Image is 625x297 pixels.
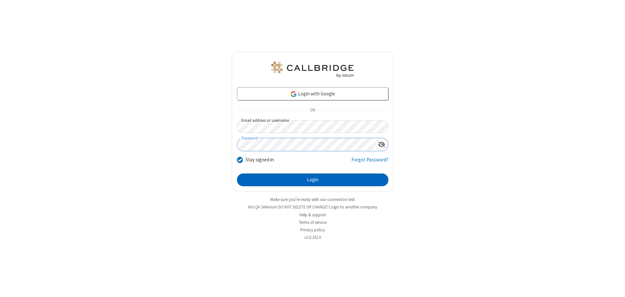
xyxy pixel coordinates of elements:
li: v2.6.352.6 [232,234,394,240]
img: QA Selenium DO NOT DELETE OR CHANGE [270,62,355,77]
img: google-icon.png [290,91,297,98]
a: Terms of service [299,220,327,225]
button: Login [237,173,388,187]
a: Privacy policy [300,227,325,233]
a: Help & support [299,212,326,218]
a: Login with Google [237,87,388,100]
a: Forgot Password? [351,156,388,169]
input: Email address or username [237,120,388,133]
input: Password [237,138,375,151]
a: Make sure you're ready with our connection test [270,197,355,202]
span: OR [307,106,318,115]
li: Not QA Selenium DO NOT DELETE OR CHANGE? [232,204,394,210]
div: Show password [375,138,388,150]
label: Stay signed in [245,156,274,164]
iframe: Chat [609,280,620,292]
button: Login to another company [329,204,377,210]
